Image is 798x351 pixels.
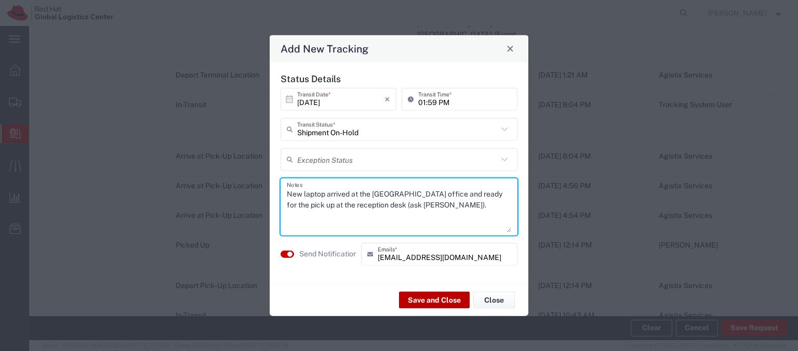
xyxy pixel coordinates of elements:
h5: Status Details [281,73,517,84]
button: Close [473,292,515,308]
label: Send Notification [299,249,357,259]
button: Save and Close [399,292,470,308]
i: × [384,90,390,107]
button: Close [503,41,517,56]
h4: Add New Tracking [281,41,368,56]
agx-label: Send Notification [299,249,356,259]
